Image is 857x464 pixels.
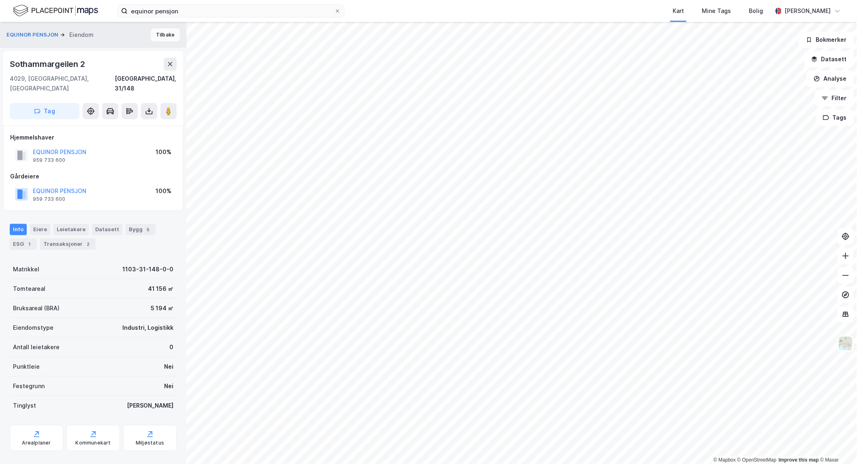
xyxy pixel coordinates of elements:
button: Analyse [807,71,854,87]
div: [PERSON_NAME] [785,6,831,16]
a: OpenStreetMap [737,457,777,463]
button: Tilbake [151,28,180,41]
div: Sothammargeilen 2 [10,58,87,71]
div: Kart [673,6,684,16]
div: Nei [164,381,173,391]
button: Bokmerker [799,32,854,48]
div: Bygg [126,224,156,235]
div: Miljøstatus [136,440,164,446]
button: Tag [10,103,79,119]
div: 5 194 ㎡ [151,303,173,313]
div: Festegrunn [13,381,45,391]
a: Improve this map [779,457,819,463]
div: Bolig [749,6,763,16]
div: Industri, Logistikk [122,323,173,333]
button: Filter [815,90,854,106]
div: Leietakere [53,224,89,235]
div: Gårdeiere [10,172,176,181]
div: Kontrollprogram for chat [816,425,857,464]
div: 959 733 600 [33,157,65,163]
div: ESG [10,238,37,250]
div: 41 156 ㎡ [148,284,173,294]
div: Tinglyst [13,401,36,410]
div: 5 [144,226,152,234]
div: Transaksjoner [40,238,96,250]
button: Tags [816,110,854,126]
div: Punktleie [13,362,40,372]
div: Datasett [92,224,122,235]
div: 1103-31-148-0-0 [122,264,173,274]
img: logo.f888ab2527a4732fd821a326f86c7f29.svg [13,4,98,18]
div: Bruksareal (BRA) [13,303,60,313]
div: Eiere [30,224,50,235]
div: Matrikkel [13,264,39,274]
div: Tomteareal [13,284,45,294]
button: EQUINOR PENSJON [6,31,60,39]
button: Datasett [804,51,854,67]
div: Eiendom [69,30,94,40]
div: 959 733 600 [33,196,65,202]
div: Arealplaner [22,440,51,446]
a: Mapbox [714,457,736,463]
div: Mine Tags [702,6,731,16]
div: 4029, [GEOGRAPHIC_DATA], [GEOGRAPHIC_DATA] [10,74,115,93]
img: Z [838,336,853,351]
div: [GEOGRAPHIC_DATA], 31/148 [115,74,177,93]
div: [PERSON_NAME] [127,401,173,410]
div: Nei [164,362,173,372]
div: Info [10,224,27,235]
div: 100% [156,147,171,157]
input: Søk på adresse, matrikkel, gårdeiere, leietakere eller personer [128,5,334,17]
div: Hjemmelshaver [10,133,176,142]
div: Kommunekart [75,440,111,446]
div: 2 [84,240,92,248]
div: 0 [169,342,173,352]
div: Eiendomstype [13,323,53,333]
div: 100% [156,186,171,196]
iframe: Chat Widget [816,425,857,464]
div: 1 [26,240,34,248]
div: Antall leietakere [13,342,60,352]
